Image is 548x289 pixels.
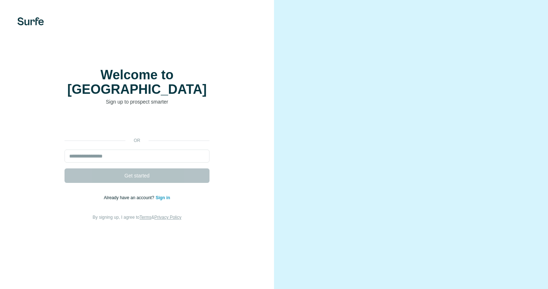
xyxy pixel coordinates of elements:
[104,195,156,200] span: Already have an account?
[125,137,149,144] p: or
[140,215,151,220] a: Terms
[155,195,170,200] a: Sign in
[65,68,209,97] h1: Welcome to [GEOGRAPHIC_DATA]
[61,116,213,132] iframe: Sign in with Google Button
[17,17,44,25] img: Surfe's logo
[65,98,209,105] p: Sign up to prospect smarter
[154,215,182,220] a: Privacy Policy
[93,215,182,220] span: By signing up, I agree to &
